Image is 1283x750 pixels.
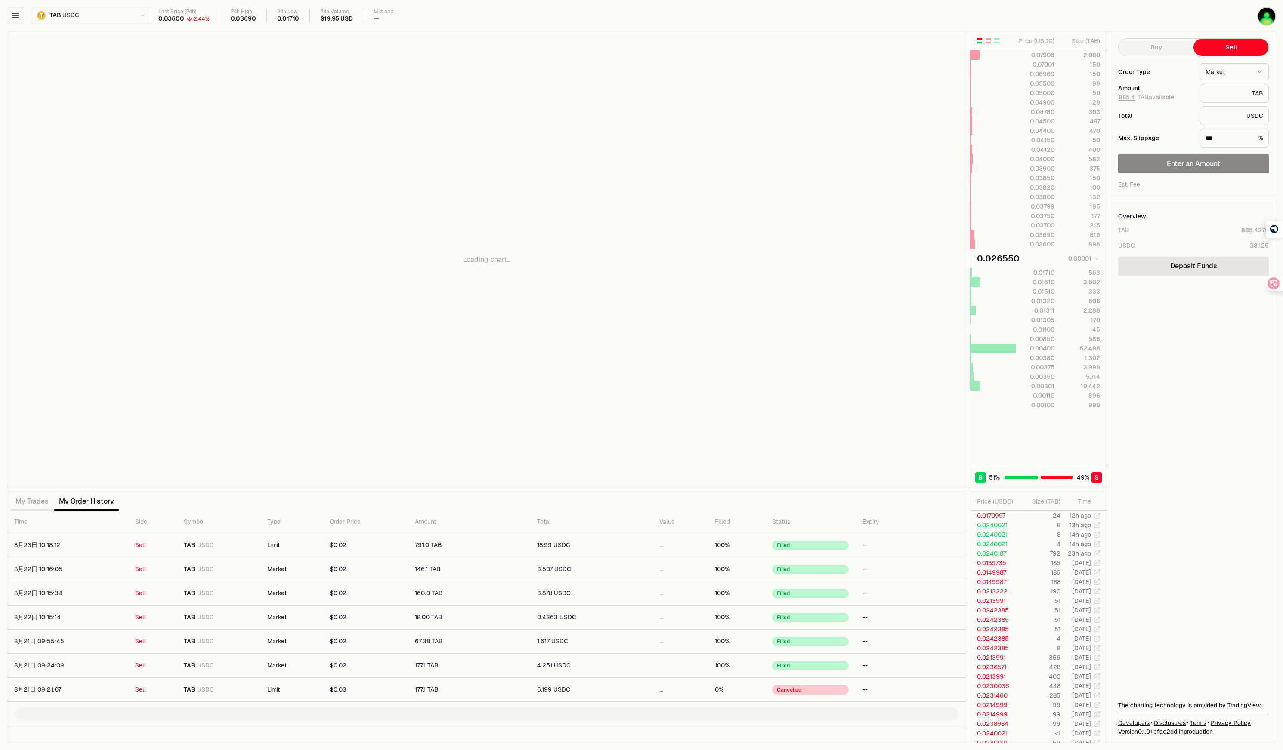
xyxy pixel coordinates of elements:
div: 333 [1062,287,1100,296]
td: 186 [1020,568,1061,577]
time: [DATE] [1072,559,1091,567]
td: 792 [1020,549,1061,558]
td: 99 [1020,710,1061,719]
div: 18.99 USDC [537,541,646,549]
td: 8 [1020,520,1061,530]
th: Symbol [177,511,260,533]
div: Sell [135,566,170,573]
button: My Trades [10,493,54,510]
button: Sell [1193,39,1268,56]
div: ... [659,590,701,597]
div: Overview [1118,212,1146,221]
th: Time [7,511,128,533]
time: 8月22日 10:15:14 [14,613,61,621]
td: 51 [1020,596,1061,606]
div: 170 [1062,316,1100,324]
td: 0.0242385 [970,643,1020,653]
div: 100% [715,566,758,573]
time: 8月21日 09:24:09 [14,661,64,669]
div: Version 0.1.0 + in production [1118,727,1269,736]
span: TAB available [1118,93,1174,101]
div: 2,288 [1062,306,1100,315]
td: 0.0214999 [970,700,1020,710]
div: 5,714 [1062,372,1100,381]
td: 4 [1020,539,1061,549]
td: 0.0214999 [970,710,1020,719]
time: [DATE] [1072,701,1091,709]
span: USDC [197,638,214,645]
div: 100% [715,662,758,670]
span: TAB [184,614,195,621]
img: Wallet 3 [1257,7,1276,26]
div: 0.4363 USDC [537,614,646,621]
div: 0.00100 [1016,401,1054,409]
td: 0.0213991 [970,653,1020,662]
th: Type [260,511,323,533]
div: 100% [715,590,758,597]
div: ... [659,614,701,621]
div: 0.03900 [1016,164,1054,173]
td: 8 [1020,643,1061,653]
div: 0.07001 [1016,60,1054,69]
td: 0.0240021 [970,520,1020,530]
div: 99 [1062,79,1100,88]
td: 0.0240021 [970,539,1020,549]
time: 23h ago [1068,550,1091,557]
div: 0.01710 [1016,268,1054,277]
div: 195 [1062,202,1100,211]
span: USDC [197,590,214,597]
time: [DATE] [1072,682,1091,690]
div: 0.06969 [1016,70,1054,78]
td: 8 [1020,530,1061,539]
td: -- [856,581,966,606]
div: 0.03799 [1016,202,1054,211]
span: TAB [184,662,195,670]
div: 19,442 [1062,382,1100,390]
td: -- [856,630,966,654]
td: 0.0213991 [970,596,1020,606]
div: Price ( USDC ) [1016,37,1054,45]
td: -- [856,654,966,678]
div: ... [659,662,701,670]
a: TradingView [1227,701,1261,709]
div: USDC [1200,106,1269,125]
div: 999 [1062,401,1100,409]
div: 150 [1062,70,1100,78]
div: 100% [715,541,758,549]
td: 0.0236571 [970,662,1020,672]
span: TAB [49,12,61,19]
p: Loading chart... [463,255,510,265]
div: 400 [1062,145,1100,154]
span: $0.02 [330,613,346,621]
div: 215 [1062,221,1100,230]
div: ... [659,566,701,573]
span: TAB [184,541,195,549]
th: Expiry [856,511,966,533]
td: 0.0149987 [970,577,1020,587]
span: TAB [184,686,195,694]
td: Market [260,630,323,654]
span: USDC [62,12,79,19]
td: Limit [260,533,323,557]
div: $19.95 USD [320,15,352,23]
div: Sell [135,614,170,621]
div: 0.03690 [1016,231,1054,239]
div: 3.507 USDC [537,566,646,573]
div: Time [1068,497,1091,506]
button: My Order History [54,493,119,510]
span: $0.02 [330,589,346,597]
span: $0.02 [330,541,346,549]
a: Developers [1118,719,1150,727]
div: 0.03690 [231,15,256,23]
div: 177.1 TAB [415,662,523,670]
td: -- [856,557,966,581]
td: 0.0242385 [970,634,1020,643]
div: Filled [772,613,849,622]
div: 0.01100 [1016,325,1054,334]
div: 177.1 TAB [415,686,523,694]
th: Filled [708,511,765,533]
time: [DATE] [1072,644,1091,652]
div: 0.00400 [1016,344,1054,353]
div: ... [659,541,701,549]
div: Last Price (24h) [158,9,210,15]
